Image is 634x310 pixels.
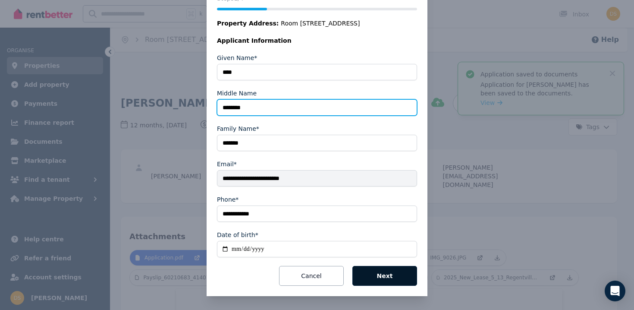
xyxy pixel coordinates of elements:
span: Room [STREET_ADDRESS] [281,19,360,28]
label: Phone* [217,195,239,204]
label: Date of birth* [217,231,258,239]
label: Email* [217,160,237,168]
legend: Applicant Information [217,36,417,45]
label: Family Name* [217,124,259,133]
div: Open Intercom Messenger [605,281,625,301]
span: Property Address: [217,20,279,27]
label: Given Name* [217,54,257,62]
label: Middle Name [217,89,257,98]
button: Next [352,266,417,286]
button: Cancel [279,266,344,286]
